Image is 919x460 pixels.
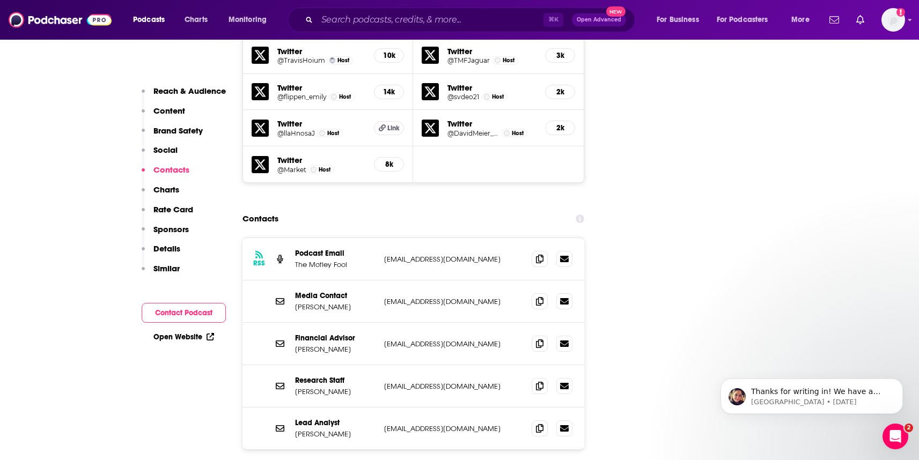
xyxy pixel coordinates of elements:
[717,12,768,27] span: For Podcasters
[153,145,178,155] p: Social
[133,12,165,27] span: Podcasts
[221,11,281,28] button: open menu
[384,424,524,433] p: [EMAIL_ADDRESS][DOMAIN_NAME]
[47,41,185,51] p: Message from Sydney, sent 5w ago
[492,93,504,100] span: Host
[905,424,913,432] span: 2
[704,356,919,431] iframe: Intercom notifications message
[319,166,330,173] span: Host
[311,167,317,173] a: Rick Munarriz
[277,46,366,56] h5: Twitter
[384,255,524,264] p: [EMAIL_ADDRESS][DOMAIN_NAME]
[495,57,501,63] a: Jon Quast
[153,224,189,234] p: Sponsors
[126,11,179,28] button: open menu
[277,155,366,165] h5: Twitter
[319,130,325,136] a: Jason Hall
[298,8,645,32] div: Search podcasts, credits, & more...
[142,224,189,244] button: Sponsors
[295,333,376,343] p: Financial Advisor
[277,56,325,64] a: @TravisHoium
[9,10,112,30] img: Podchaser - Follow, Share and Rate Podcasts
[295,291,376,300] p: Media Contact
[295,376,376,385] p: Research Staff
[185,12,208,27] span: Charts
[295,249,376,258] p: Podcast Email
[384,297,524,306] p: [EMAIL_ADDRESS][DOMAIN_NAME]
[317,11,543,28] input: Search podcasts, credits, & more...
[277,83,366,93] h5: Twitter
[153,263,180,273] p: Similar
[142,263,180,283] button: Similar
[896,8,905,17] svg: Add a profile image
[447,46,536,56] h5: Twitter
[295,302,376,311] p: [PERSON_NAME]
[153,86,226,96] p: Reach & Audience
[384,339,524,348] p: [EMAIL_ADDRESS][DOMAIN_NAME]
[153,204,193,214] p: Rate Card
[447,56,490,64] a: @TMFJaguar
[881,8,905,32] img: User Profile
[229,12,267,27] span: Monitoring
[484,94,490,100] a: Sanmeet Deo
[277,118,366,129] h5: Twitter
[47,31,178,93] span: Thanks for writing in! We have a video that can show you how to build and export a list: Podchase...
[295,429,376,439] p: [PERSON_NAME]
[825,11,843,29] a: Show notifications dropdown
[329,57,335,63] img: Travis Hoium
[383,160,395,169] h5: 8k
[387,124,400,132] span: Link
[242,209,278,229] h2: Contacts
[447,118,536,129] h5: Twitter
[178,11,214,28] a: Charts
[447,129,499,137] a: @DavidMeier_TMF
[337,57,349,64] span: Host
[142,165,189,184] button: Contacts
[142,204,193,224] button: Rate Card
[142,106,185,125] button: Content
[447,93,479,101] a: @svdeo21
[512,130,524,137] span: Host
[142,125,203,145] button: Brand Safety
[554,51,566,60] h5: 3k
[142,184,179,204] button: Charts
[253,259,265,268] h3: RSS
[554,123,566,132] h5: 2k
[277,166,306,174] a: @Market
[339,93,351,100] span: Host
[710,11,784,28] button: open menu
[383,87,395,97] h5: 14k
[649,11,712,28] button: open menu
[374,121,404,135] a: Link
[881,8,905,32] button: Show profile menu
[142,145,178,165] button: Social
[153,125,203,136] p: Brand Safety
[852,11,869,29] a: Show notifications dropdown
[142,243,180,263] button: Details
[383,51,395,60] h5: 10k
[784,11,823,28] button: open menu
[277,93,327,101] a: @flippen_emily
[142,86,226,106] button: Reach & Audience
[447,83,536,93] h5: Twitter
[295,260,376,269] p: The Motley Fool
[572,13,626,26] button: Open AdvancedNew
[606,6,626,17] span: New
[153,106,185,116] p: Content
[153,165,189,175] p: Contacts
[153,332,214,342] a: Open Website
[277,129,315,137] a: @llaHnosaJ
[153,243,180,254] p: Details
[295,387,376,396] p: [PERSON_NAME]
[881,8,905,32] span: Logged in as rowan.sullivan
[153,184,179,195] p: Charts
